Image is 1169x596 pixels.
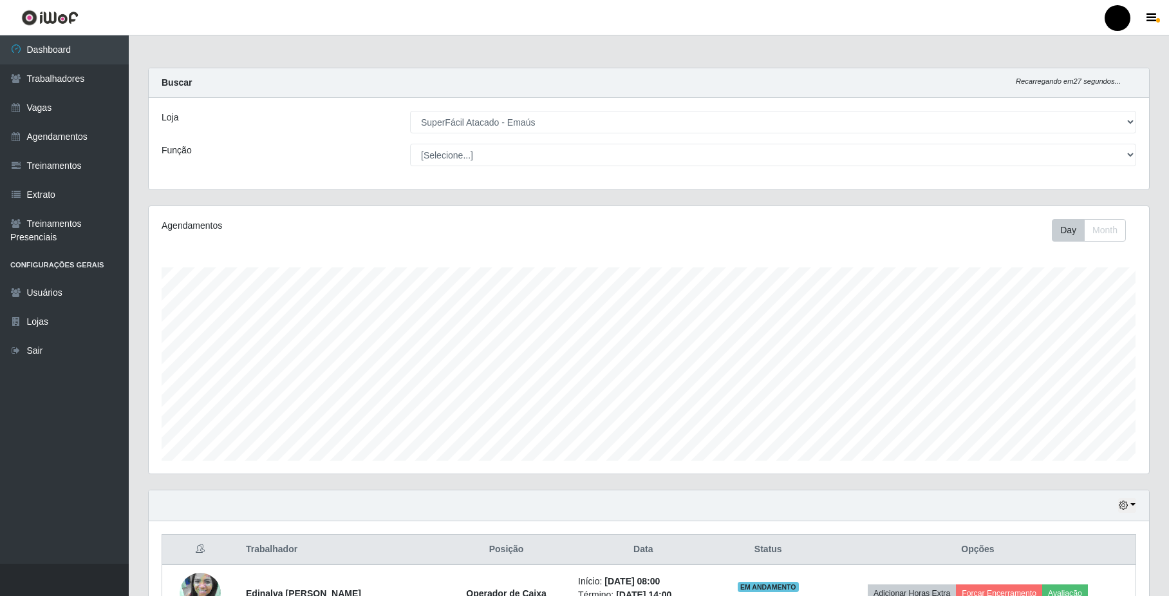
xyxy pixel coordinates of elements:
[1016,77,1121,85] i: Recarregando em 27 segundos...
[820,535,1136,565] th: Opções
[604,576,660,586] time: [DATE] 08:00
[1052,219,1085,242] button: Day
[1084,219,1126,242] button: Month
[162,219,556,233] div: Agendamentos
[578,575,709,588] li: Início:
[162,144,192,157] label: Função
[238,535,442,565] th: Trabalhador
[1052,219,1126,242] div: First group
[570,535,716,565] th: Data
[442,535,570,565] th: Posição
[162,111,178,124] label: Loja
[21,10,79,26] img: CoreUI Logo
[716,535,820,565] th: Status
[1052,219,1136,242] div: Toolbar with button groups
[738,582,799,592] span: EM ANDAMENTO
[162,77,192,88] strong: Buscar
